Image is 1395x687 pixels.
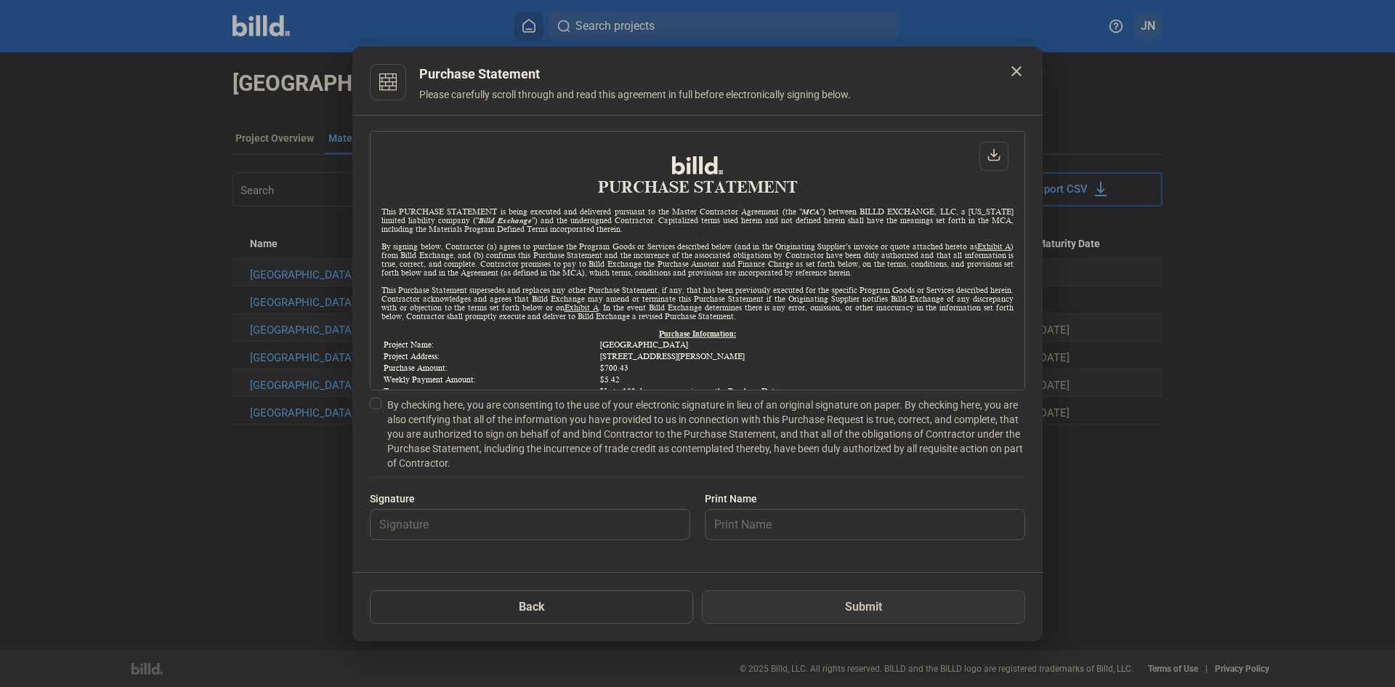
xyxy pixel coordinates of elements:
[702,590,1025,624] button: Submit
[802,207,820,216] i: MCA
[565,303,599,312] u: Exhibit A
[381,242,1014,277] div: By signing below, Contractor (a) agrees to purchase the Program Goods or Services described below...
[419,87,1025,119] div: Please carefully scroll through and read this agreement in full before electronically signing below.
[599,374,1012,385] td: $5.42
[370,590,693,624] button: Back
[383,374,598,385] td: Weekly Payment Amount:
[977,242,1011,251] u: Exhibit A
[599,340,1012,350] td: [GEOGRAPHIC_DATA]
[383,386,598,396] td: Term:
[599,386,1012,396] td: Up to 120 days, commencing on the Purchase Date
[387,398,1025,470] span: By checking here, you are consenting to the use of your electronic signature in lieu of an origin...
[383,340,598,350] td: Project Name:
[371,510,674,539] input: Signature
[370,491,690,506] div: Signature
[705,510,1008,539] input: Print Name
[659,329,736,338] u: Purchase Information:
[599,351,1012,361] td: [STREET_ADDRESS][PERSON_NAME]
[383,363,598,373] td: Purchase Amount:
[381,156,1014,196] h1: PURCHASE STATEMENT
[1008,63,1025,80] mat-icon: close
[479,216,532,225] i: Billd Exchange
[381,207,1014,233] div: This PURCHASE STATEMENT is being executed and delivered pursuant to the Master Contractor Agreeme...
[383,351,598,361] td: Project Address:
[705,491,1025,506] div: Print Name
[419,64,1025,84] div: Purchase Statement
[599,363,1012,373] td: $700.43
[381,286,1014,321] div: This Purchase Statement supersedes and replaces any other Purchase Statement, if any, that has be...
